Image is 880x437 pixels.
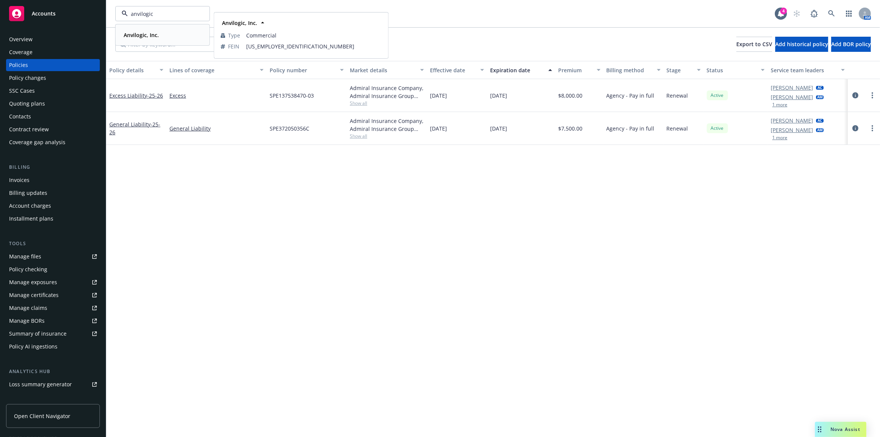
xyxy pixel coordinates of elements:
a: Loss summary generator [6,378,100,390]
button: Policy number [267,61,347,79]
a: Overview [6,33,100,45]
a: Accounts [6,3,100,24]
button: Stage [664,61,704,79]
div: Status [707,66,757,74]
div: Premium [558,66,592,74]
button: Add BOR policy [831,37,871,52]
a: Switch app [841,6,857,21]
a: Excess [169,92,264,100]
button: Add historical policy [775,37,828,52]
span: Type [228,31,240,39]
span: [DATE] [430,124,447,132]
button: 1 more [772,103,787,107]
button: Service team leaders [768,61,848,79]
button: Expiration date [487,61,555,79]
span: Nova Assist [830,426,860,432]
div: Expiration date [490,66,544,74]
div: 4 [780,8,787,14]
span: [DATE] [490,92,507,100]
a: Installment plans [6,213,100,225]
button: Effective date [427,61,487,79]
div: Billing updates [9,187,47,199]
span: $8,000.00 [558,92,582,100]
button: Status [704,61,768,79]
div: Manage certificates [9,289,59,301]
span: [DATE] [430,92,447,100]
div: Loss summary generator [9,378,72,390]
div: Manage claims [9,302,47,314]
div: Overview [9,33,33,45]
a: circleInformation [851,124,860,133]
span: [DATE] [490,124,507,132]
a: Invoices [6,174,100,186]
div: Analytics hub [6,368,100,375]
a: Start snowing [789,6,804,21]
span: Renewal [667,92,688,100]
a: Manage BORs [6,315,100,327]
div: Contacts [9,110,31,123]
div: Policy AI ingestions [9,341,57,353]
div: Contract review [9,123,49,135]
a: Manage certificates [6,289,100,301]
div: Coverage [9,46,33,58]
a: circleInformation [851,91,860,100]
button: 1 more [772,135,787,140]
a: [PERSON_NAME] [771,93,813,101]
a: Policy checking [6,263,100,275]
span: Commercial [246,31,382,39]
div: Quoting plans [9,98,45,110]
a: [PERSON_NAME] [771,84,813,92]
a: Coverage [6,46,100,58]
a: Excess Liability [109,92,163,99]
button: Export to CSV [736,37,772,52]
div: Policy details [109,66,155,74]
span: Accounts [32,11,56,17]
a: General Liability [109,121,160,136]
div: Coverage gap analysis [9,136,65,148]
a: General Liability [169,124,264,132]
span: Add historical policy [775,40,828,48]
div: Invoices [9,174,29,186]
a: Search [824,6,839,21]
a: [PERSON_NAME] [771,126,813,134]
span: Active [710,125,725,132]
a: Coverage gap analysis [6,136,100,148]
a: Summary of insurance [6,328,100,340]
a: Report a Bug [807,6,822,21]
a: more [868,124,877,133]
span: Open Client Navigator [14,412,70,420]
div: Admiral Insurance Company, Admiral Insurance Group ([PERSON_NAME] Corporation), RT Specialty Insu... [350,84,424,100]
div: Policy changes [9,72,46,84]
div: Summary of insurance [9,328,67,340]
strong: Anvilogic, Inc. [222,19,257,26]
a: Policy AI ingestions [6,341,100,353]
span: Export to CSV [736,40,772,48]
span: Agency - Pay in full [607,92,655,100]
a: Contract review [6,123,100,135]
span: FEIN [228,42,239,50]
div: Installment plans [9,213,53,225]
span: Add BOR policy [831,40,871,48]
a: Manage exposures [6,276,100,288]
div: Billing method [607,66,652,74]
div: Manage exposures [9,276,57,288]
span: SPE372050356C [270,124,309,132]
span: Show all [350,100,424,106]
div: Policies [9,59,28,71]
a: SSC Cases [6,85,100,97]
span: [US_EMPLOYER_IDENTIFICATION_NUMBER] [246,42,382,50]
button: Billing method [604,61,664,79]
span: Renewal [667,124,688,132]
a: Policies [6,59,100,71]
a: more [868,91,877,100]
div: Lines of coverage [169,66,255,74]
div: Policy checking [9,263,47,275]
div: Effective date [430,66,476,74]
a: [PERSON_NAME] [771,117,813,124]
a: Account charges [6,200,100,212]
div: Manage files [9,250,41,263]
div: Service team leaders [771,66,837,74]
a: Policy changes [6,72,100,84]
input: Filter by keyword [128,10,194,18]
a: Manage files [6,250,100,263]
